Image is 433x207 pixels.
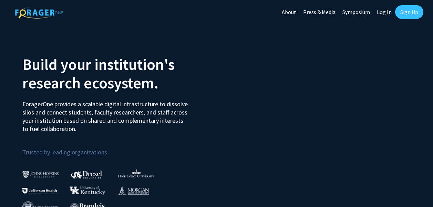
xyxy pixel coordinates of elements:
[22,171,59,178] img: Johns Hopkins University
[395,5,423,19] a: Sign Up
[22,55,212,92] h2: Build your institution's research ecosystem.
[22,95,189,133] p: ForagerOne provides a scalable digital infrastructure to dissolve silos and connect students, fac...
[70,186,105,195] img: University of Kentucky
[118,169,155,177] img: High Point University
[71,171,102,178] img: Drexel University
[117,186,149,195] img: Morgan State University
[22,139,212,157] p: Trusted by leading organizations
[15,7,63,19] img: ForagerOne Logo
[22,188,57,194] img: Thomas Jefferson University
